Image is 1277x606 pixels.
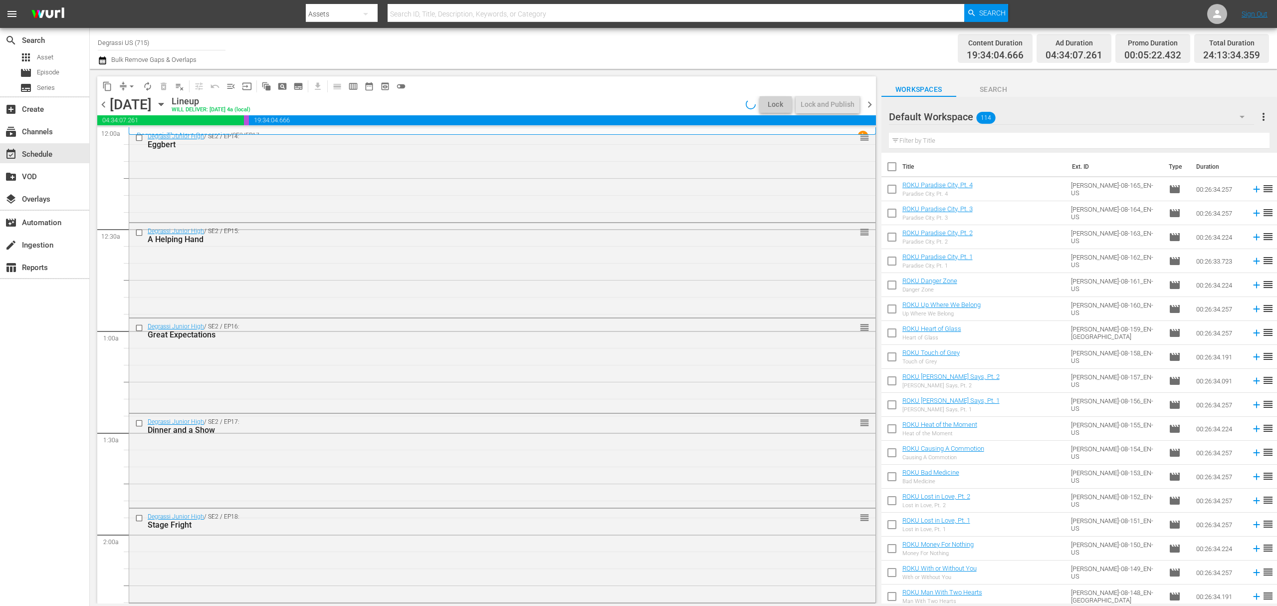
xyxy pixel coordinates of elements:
td: [PERSON_NAME]-08-162_EN-US [1067,249,1164,273]
span: arrow_drop_down [127,81,137,91]
td: 00:26:34.257 [1192,561,1247,585]
button: reorder [859,417,869,427]
div: Touch of Grey [902,358,960,365]
span: Automation [5,217,17,229]
td: 00:26:34.224 [1192,273,1247,297]
div: Causing A Commotion [902,454,984,461]
td: 00:26:34.257 [1192,465,1247,489]
td: [PERSON_NAME]-08-155_EN-US [1067,417,1164,441]
span: reorder [1262,446,1274,458]
td: 00:26:34.257 [1192,489,1247,513]
span: Episode [1169,399,1181,411]
span: Episode [1169,231,1181,243]
span: Revert to Primary Episode [207,78,223,94]
span: reorder [1262,183,1274,195]
button: Lock and Publish [796,95,859,113]
span: preview_outlined [380,81,390,91]
a: ROKU Man With Two Hearts [902,589,982,596]
a: Degrassi: The Next Generation [137,131,230,139]
span: VOD [5,171,17,183]
span: reorder [859,227,869,238]
span: 04:34:07.261 [97,115,244,125]
span: reorder [1262,326,1274,338]
div: / SE2 / EP15: [148,228,818,244]
th: Ext. ID [1066,153,1163,181]
div: Eggbert [148,140,818,149]
span: Series [20,82,32,94]
span: Episode [1169,591,1181,603]
button: Lock [760,96,792,113]
svg: Add to Schedule [1251,447,1262,458]
span: Clear Lineup [172,78,188,94]
td: [PERSON_NAME]-08-159_EN-[GEOGRAPHIC_DATA] [1067,321,1164,345]
svg: Add to Schedule [1251,519,1262,530]
span: reorder [859,512,869,523]
svg: Add to Schedule [1251,543,1262,554]
span: reorder [1262,542,1274,554]
span: Workspaces [881,83,956,96]
span: Fill episodes with ad slates [223,78,239,94]
span: Update Metadata from Key Asset [239,78,255,94]
td: [PERSON_NAME]-08-152_EN-US [1067,489,1164,513]
svg: Add to Schedule [1251,399,1262,410]
span: Ingestion [5,239,17,251]
span: Search [979,4,1006,22]
div: Heat of the Moment [902,430,977,437]
td: 00:26:34.257 [1192,441,1247,465]
div: Dinner and a Show [148,425,818,435]
span: Episode [1169,351,1181,363]
svg: Add to Schedule [1251,471,1262,482]
span: Episode [1169,519,1181,531]
div: Up Where We Belong [902,310,981,317]
a: ROKU Up Where We Belong [902,301,981,308]
a: ROKU Touch of Grey [902,349,960,356]
div: Paradise City, Pt. 2 [902,239,973,245]
span: reorder [1262,494,1274,506]
div: With or Without You [902,574,977,581]
a: ROKU Danger Zone [902,277,957,285]
span: compress [118,81,128,91]
span: Download as CSV [306,76,326,96]
td: 00:26:34.257 [1192,297,1247,321]
td: [PERSON_NAME]-08-157_EN-US [1067,369,1164,393]
span: auto_awesome_motion_outlined [261,81,271,91]
span: Episode [1169,375,1181,387]
th: Type [1163,153,1190,181]
p: EP17 [245,132,259,139]
td: [PERSON_NAME]-08-164_EN-US [1067,201,1164,225]
span: reorder [1262,590,1274,602]
div: Lock and Publish [801,95,854,113]
button: reorder [859,227,869,237]
a: ROKU Heart of Glass [902,325,961,332]
svg: Add to Schedule [1251,375,1262,386]
button: reorder [859,132,869,142]
td: [PERSON_NAME]-08-163_EN-US [1067,225,1164,249]
a: Degrassi Junior High [148,133,204,140]
div: Default Workspace [889,103,1255,131]
span: reorder [859,417,869,428]
svg: Add to Schedule [1251,208,1262,219]
span: Episode [1169,207,1181,219]
a: ROKU [PERSON_NAME] Says, Pt. 1 [902,397,1000,404]
td: 00:26:34.091 [1192,369,1247,393]
div: Stage Fright [148,520,818,530]
span: Day Calendar View [326,76,345,96]
span: reorder [1262,231,1274,243]
td: 00:26:34.224 [1192,537,1247,561]
div: Promo Duration [1124,36,1181,50]
td: 00:26:34.257 [1192,393,1247,417]
svg: Add to Schedule [1251,591,1262,602]
a: ROKU Lost in Love, Pt. 2 [902,493,970,500]
div: Lost in Love, Pt. 2 [902,502,970,509]
span: reorder [1262,470,1274,482]
span: reorder [859,322,869,333]
svg: Add to Schedule [1251,327,1262,338]
div: Content Duration [967,36,1024,50]
a: ROKU Paradise City, Pt. 2 [902,229,973,237]
div: Lineup [172,96,250,107]
svg: Add to Schedule [1251,232,1262,243]
span: reorder [859,132,869,143]
span: Episode [1169,423,1181,435]
a: ROKU Money For Nothing [902,541,974,548]
span: subtitles_outlined [293,81,303,91]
